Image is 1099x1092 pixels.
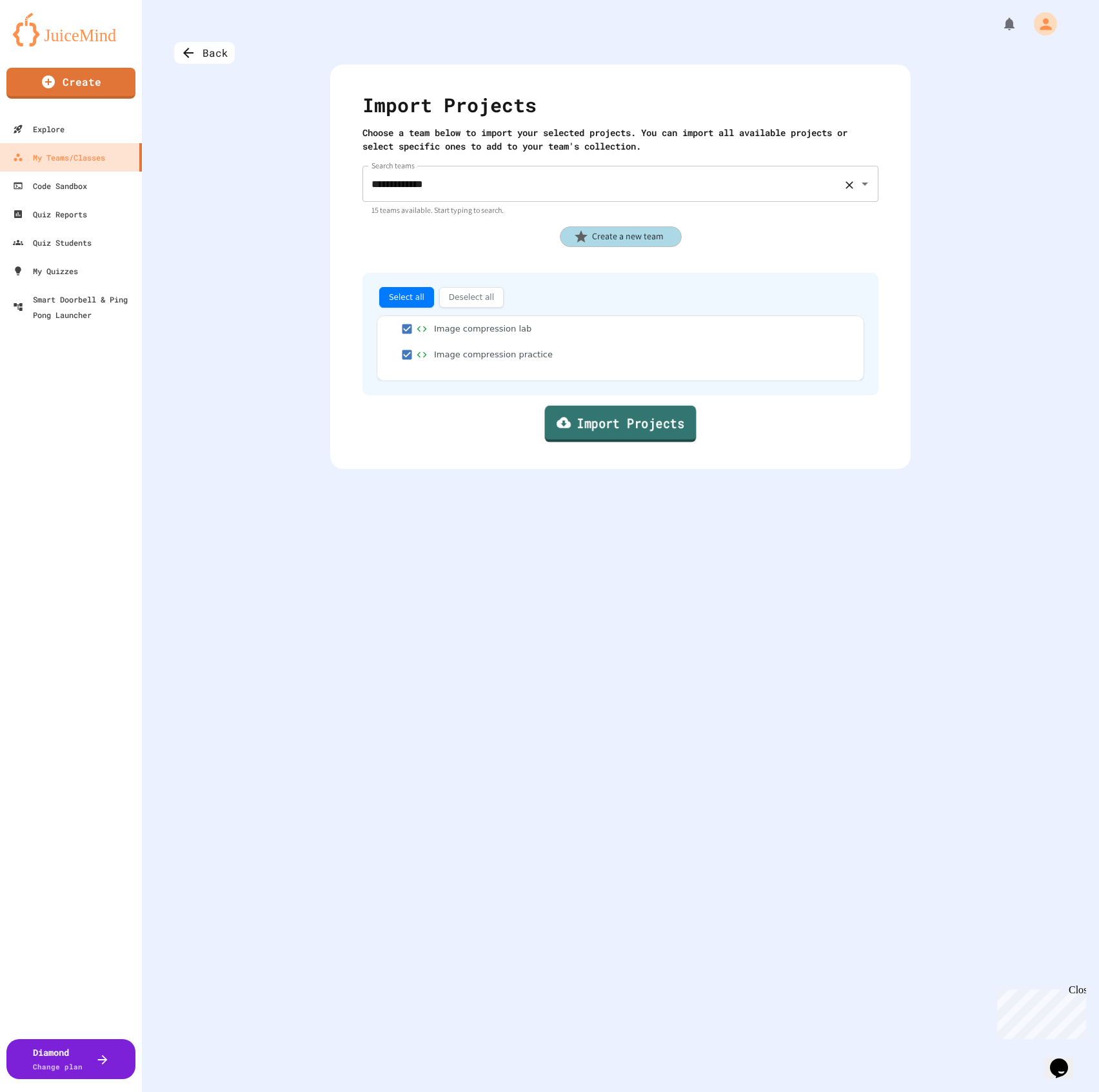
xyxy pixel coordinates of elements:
[992,984,1086,1039] iframe: chat widget
[13,206,87,222] div: Quiz Reports
[379,287,434,308] button: Select all
[6,68,135,99] a: Create
[174,42,235,64] div: Back
[13,13,129,46] img: logo-orange.svg
[13,292,137,323] div: Smart Doorbell & Ping Pong Launcher
[13,121,64,137] div: Explore
[362,90,878,126] div: Import Projects
[5,5,89,82] div: Chat with us now!Close
[362,126,878,153] div: Choose a team below to import your selected projects. You can import all available projects or se...
[843,177,856,192] button: Clear
[13,150,105,165] div: My Teams/Classes
[13,235,92,250] div: Quiz Students
[13,178,87,194] div: Code Sandbox
[371,160,415,171] label: Search teams
[33,1046,83,1073] div: Diamond
[856,175,874,193] button: Open
[33,1062,83,1071] span: Change plan
[434,323,531,335] div: Image compression lab
[13,263,78,279] div: My Quizzes
[544,406,696,442] a: Import Projects
[978,13,1020,35] div: My Notifications
[439,287,504,308] button: Deselect all
[1020,9,1060,39] div: My Account
[560,226,682,247] div: Create a new team
[6,1039,135,1079] button: DiamondChange plan
[585,230,671,243] span: Create a new team
[371,204,869,217] p: 15 teams available. Start typing to search.
[1045,1040,1086,1079] iframe: chat widget
[434,349,553,361] div: Image compression practice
